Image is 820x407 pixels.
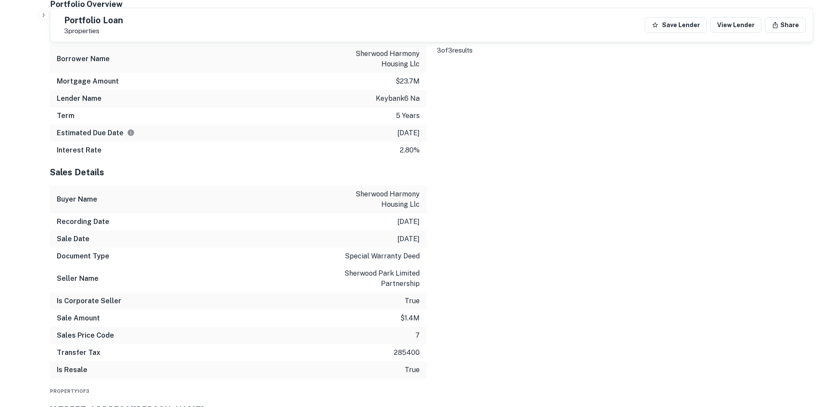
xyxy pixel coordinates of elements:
button: Save Lender [645,17,707,33]
p: 5 years [396,111,420,121]
h6: Recording Date [57,217,109,227]
iframe: Chat Widget [777,311,820,352]
h6: Borrower Name [57,54,110,64]
p: sherwood park limited partnership [342,268,420,289]
h6: Term [57,111,74,121]
p: keybank6 na [376,93,420,104]
p: 3 of 3 results [437,45,814,56]
h6: Mortgage Amount [57,76,119,87]
h6: Is Corporate Seller [57,296,121,306]
h6: Document Type [57,251,109,261]
h6: Sale Amount [57,313,100,323]
svg: Estimate is based on a standard schedule for this type of loan. [127,129,135,137]
p: [DATE] [397,217,420,227]
h6: Is Resale [57,365,87,375]
p: true [405,296,420,306]
p: $1.4m [400,313,420,323]
span: Property 1 of 3 [50,388,89,394]
p: 3 properties [64,27,123,35]
p: $23.7m [396,76,420,87]
h6: Sales Price Code [57,330,114,341]
h6: Estimated Due Date [57,128,135,138]
h6: Sale Date [57,234,90,244]
p: sherwood harmony housing llc [342,189,420,210]
p: [DATE] [397,234,420,244]
p: 2.80% [400,145,420,155]
p: 7 [415,330,420,341]
button: Share [765,17,806,33]
h5: Sales Details [50,166,427,179]
h6: Buyer Name [57,194,97,205]
h6: Transfer Tax [57,348,100,358]
p: special warranty deed [345,251,420,261]
h6: Interest Rate [57,145,102,155]
p: 285400 [394,348,420,358]
p: true [405,365,420,375]
p: [DATE] [397,128,420,138]
h6: Lender Name [57,93,102,104]
p: sherwood harmony housing llc [342,49,420,69]
h6: Seller Name [57,273,99,284]
h5: Portfolio Loan [64,16,123,25]
a: View Lender [710,17,761,33]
